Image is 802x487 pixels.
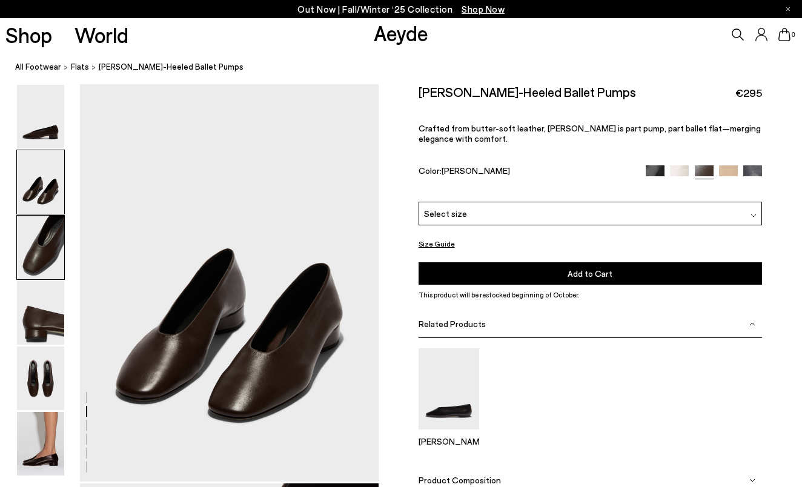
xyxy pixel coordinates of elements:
span: Add to Cart [568,268,612,279]
span: Product Composition [419,475,501,485]
p: Out Now | Fall/Winter ‘25 Collection [297,2,505,17]
a: 0 [778,28,790,41]
img: Delia Low-Heeled Ballet Pumps - Image 6 [17,412,64,475]
h2: [PERSON_NAME]-Heeled Ballet Pumps [419,84,636,99]
span: Select size [424,207,467,220]
p: This product will be restocked beginning of October. [419,290,762,300]
span: Related Products [419,319,486,329]
img: Delia Low-Heeled Ballet Pumps - Image 4 [17,281,64,345]
nav: breadcrumb [15,51,802,84]
span: Crafted from butter-soft leather, [PERSON_NAME] is part pump, part ballet flat—merging elegance w... [419,123,761,144]
img: Delia Low-Heeled Ballet Pumps - Image 5 [17,346,64,410]
img: Delia Low-Heeled Ballet Pumps - Image 3 [17,216,64,279]
img: Kirsten Ballet Flats [419,348,479,429]
span: flats [71,62,89,71]
span: €295 [735,85,762,101]
img: svg%3E [751,213,757,219]
a: World [75,24,128,45]
span: Navigate to /collections/new-in [462,4,505,15]
span: 0 [790,31,797,38]
a: flats [71,61,89,73]
button: Add to Cart [419,262,762,285]
a: All Footwear [15,61,61,73]
span: [PERSON_NAME] [442,165,510,176]
img: svg%3E [749,477,755,483]
a: Kirsten Ballet Flats [PERSON_NAME] [419,421,479,446]
span: [PERSON_NAME]-Heeled Ballet Pumps [99,61,244,73]
img: Delia Low-Heeled Ballet Pumps - Image 1 [17,85,64,148]
a: Aeyde [374,20,428,45]
p: [PERSON_NAME] [419,436,479,446]
button: Size Guide [419,236,455,251]
div: Color: [419,165,635,179]
a: Shop [5,24,52,45]
img: svg%3E [749,321,755,327]
img: Delia Low-Heeled Ballet Pumps - Image 2 [17,150,64,214]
